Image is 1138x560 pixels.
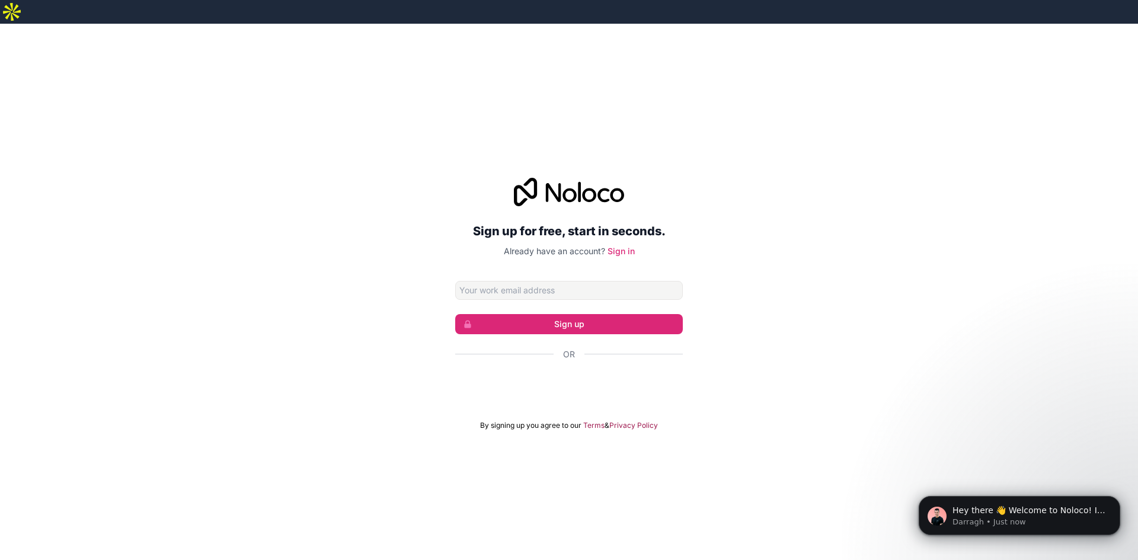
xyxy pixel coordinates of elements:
h2: Sign up for free, start in seconds. [455,220,683,242]
button: Sign up [455,314,683,334]
span: By signing up you agree to our [480,421,581,430]
span: & [605,421,609,430]
a: Privacy Policy [609,421,658,430]
a: Terms [583,421,605,430]
span: Or [563,348,575,360]
span: Already have an account? [504,246,605,256]
iframe: Sign in with Google Button [449,373,689,399]
iframe: Intercom notifications message [901,471,1138,554]
a: Sign in [608,246,635,256]
input: Email address [455,281,683,300]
